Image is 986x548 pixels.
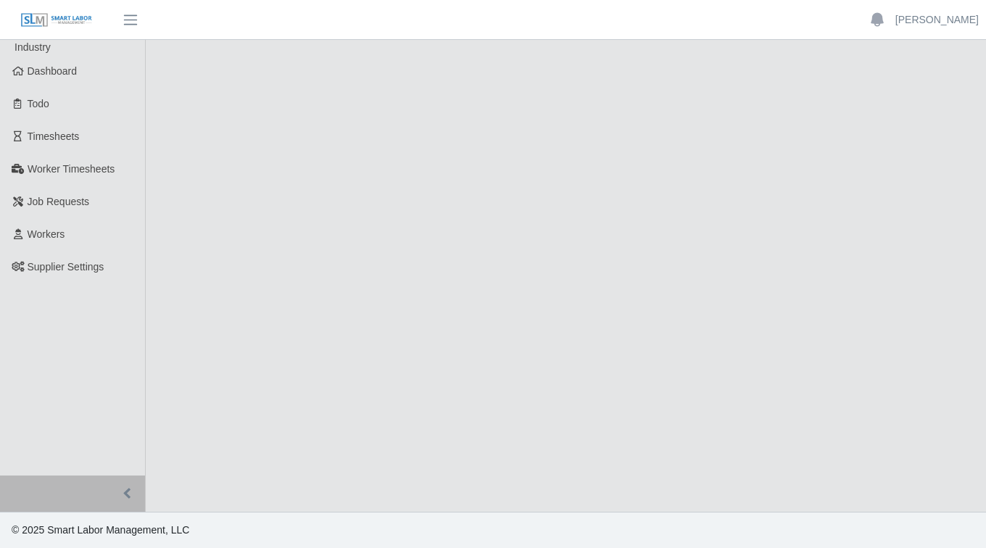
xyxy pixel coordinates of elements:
span: Workers [28,228,65,240]
span: © 2025 Smart Labor Management, LLC [12,524,189,536]
span: Job Requests [28,196,90,207]
span: Todo [28,98,49,109]
img: SLM Logo [20,12,93,28]
span: Dashboard [28,65,78,77]
span: Supplier Settings [28,261,104,273]
span: Industry [14,41,51,53]
span: Timesheets [28,130,80,142]
a: [PERSON_NAME] [895,12,979,28]
span: Worker Timesheets [28,163,115,175]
